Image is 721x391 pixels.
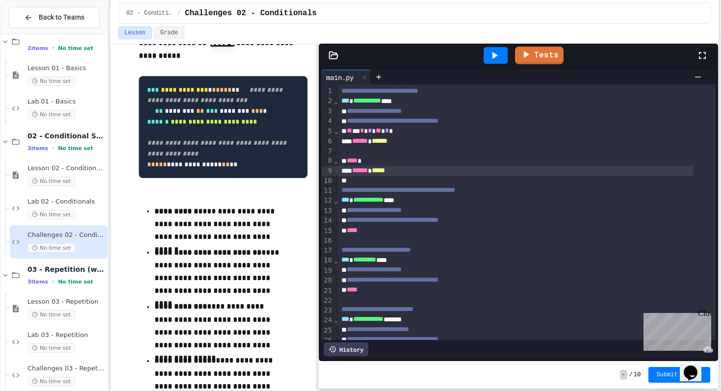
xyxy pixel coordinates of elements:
[27,110,76,119] span: No time set
[321,256,334,265] div: 18
[321,315,334,325] div: 24
[321,246,334,256] div: 17
[27,177,76,186] span: No time set
[321,266,334,276] div: 19
[185,7,317,19] span: Challenges 02 - Conditionals
[321,216,334,226] div: 14
[27,210,76,219] span: No time set
[27,198,105,206] span: Lab 02 - Conditionals
[321,286,334,296] div: 21
[52,44,54,52] span: •
[27,265,105,274] span: 03 - Repetition (while and for)
[321,86,334,96] div: 1
[334,97,338,105] span: Fold line
[334,197,338,205] span: Fold line
[321,127,334,136] div: 5
[680,352,711,381] iframe: chat widget
[321,176,334,186] div: 10
[321,306,334,315] div: 23
[4,4,68,62] div: Chat with us now!Close
[27,377,76,386] span: No time set
[629,371,633,379] span: /
[27,45,48,52] span: 2 items
[27,310,76,319] span: No time set
[321,147,334,156] div: 7
[321,296,334,306] div: 22
[334,316,338,324] span: Fold line
[27,231,105,239] span: Challenges 02 - Conditionals
[634,371,641,379] span: 10
[324,342,368,356] div: History
[27,145,48,152] span: 3 items
[640,309,711,351] iframe: chat widget
[52,144,54,152] span: •
[515,47,564,64] a: Tests
[321,96,334,106] div: 2
[58,145,93,152] span: No time set
[27,298,105,306] span: Lesson 03 - Repetition
[321,226,334,236] div: 15
[52,278,54,286] span: •
[321,166,334,176] div: 9
[321,136,334,146] div: 6
[127,9,174,17] span: 02 - Conditional Statements (if)
[321,276,334,286] div: 20
[321,70,371,84] div: main.py
[27,77,76,86] span: No time set
[321,116,334,126] div: 4
[27,279,48,285] span: 3 items
[334,127,338,135] span: Fold line
[27,365,105,373] span: Challenges 03 - Repetition
[321,326,334,336] div: 25
[58,279,93,285] span: No time set
[27,243,76,253] span: No time set
[154,26,184,39] button: Grade
[27,64,105,73] span: Lesson 01 - Basics
[321,236,334,246] div: 16
[321,336,334,345] div: 26
[27,331,105,339] span: Lab 03 - Repetition
[118,26,152,39] button: Lesson
[178,9,181,17] span: /
[39,12,84,23] span: Back to Teams
[58,45,93,52] span: No time set
[321,72,359,82] div: main.py
[321,156,334,166] div: 8
[321,106,334,116] div: 3
[27,131,105,140] span: 02 - Conditional Statements (if)
[656,371,702,379] span: Submit Answer
[27,98,105,106] span: Lab 01 - Basics
[27,164,105,173] span: Lesson 02 - Conditional Statements (if)
[648,367,710,383] button: Submit Answer
[620,370,627,380] span: -
[334,257,338,264] span: Fold line
[9,7,100,28] button: Back to Teams
[334,157,338,165] span: Fold line
[321,206,334,216] div: 13
[321,196,334,206] div: 12
[321,186,334,196] div: 11
[27,343,76,353] span: No time set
